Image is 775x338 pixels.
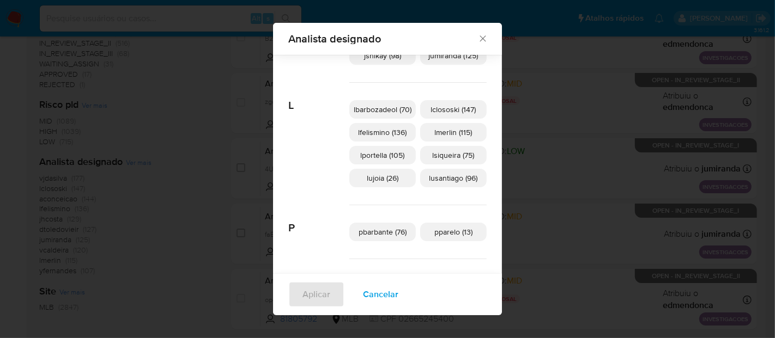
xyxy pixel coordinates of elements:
[349,123,416,142] div: lfelismino (136)
[359,226,407,237] span: pbarbante (76)
[349,100,416,119] div: lbarbozadeol (70)
[363,282,398,306] span: Cancelar
[420,223,487,241] div: pparelo (13)
[477,33,487,43] button: Fechar
[420,146,487,164] div: lsiqueira (75)
[429,50,479,61] span: jumiranda (125)
[420,123,487,142] div: lmerlin (115)
[420,46,487,65] div: jumiranda (125)
[431,104,476,115] span: lclososki (147)
[435,127,473,138] span: lmerlin (115)
[420,169,487,187] div: lusantiago (96)
[433,150,475,161] span: lsiqueira (75)
[359,127,407,138] span: lfelismino (136)
[349,146,416,164] div: lportella (105)
[288,205,349,235] span: P
[288,259,349,288] span: R
[354,104,411,115] span: lbarbozadeol (70)
[420,100,487,119] div: lclososki (147)
[288,33,477,44] span: Analista designado
[349,223,416,241] div: pbarbante (76)
[429,173,478,183] span: lusantiago (96)
[367,173,398,183] span: lujoia (26)
[349,46,416,65] div: jshikay (98)
[349,169,416,187] div: lujoia (26)
[434,226,473,237] span: pparelo (13)
[288,83,349,112] span: L
[361,150,405,161] span: lportella (105)
[349,281,413,308] button: Cancelar
[364,50,401,61] span: jshikay (98)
